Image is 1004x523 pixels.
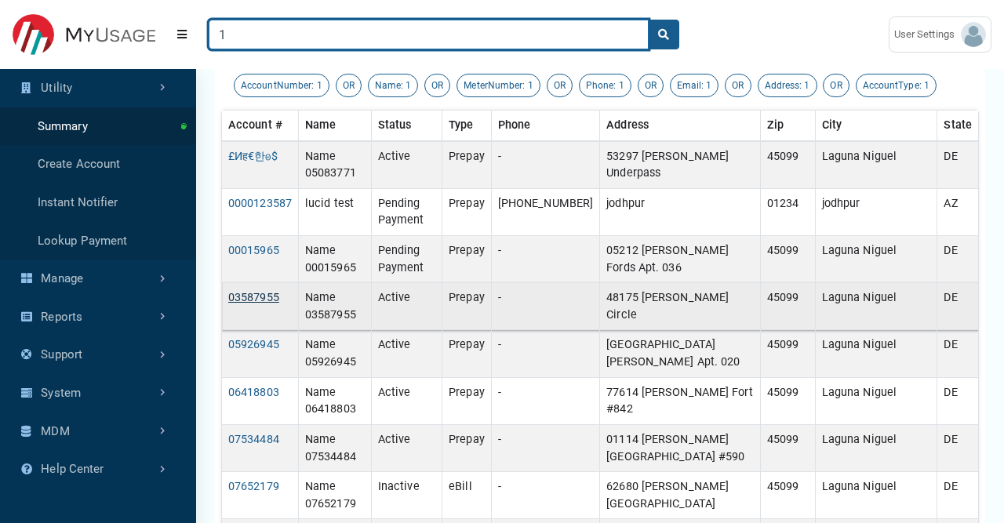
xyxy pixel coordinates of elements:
td: Prepay [442,141,492,189]
span: OR [554,80,566,91]
th: State [937,111,979,141]
span: MeterNumber: [464,80,525,91]
span: Phone: [586,80,617,91]
td: 45099 [760,236,815,283]
td: Pending Payment [371,188,442,235]
td: 05212 [PERSON_NAME] Fords Apt. 036 [600,236,761,283]
a: 0000123587 [228,197,292,210]
span: Address: [765,80,802,91]
td: Active [371,330,442,377]
td: Name 03587955 [299,283,372,330]
th: City [815,111,937,141]
td: 45099 [760,330,815,377]
a: £Иह€한𐍈$ [228,150,278,163]
td: Laguna Niguel [815,283,937,330]
td: Name 00015965 [299,236,372,283]
th: Account # [222,111,299,141]
td: Active [371,424,442,471]
td: DE [937,424,979,471]
td: Active [371,283,442,330]
td: 01234 [760,188,815,235]
span: Email: [677,80,704,91]
td: Active [371,141,442,189]
td: 45099 [760,141,815,189]
td: 45099 [760,424,815,471]
span: OR [732,80,744,91]
td: - [491,377,599,424]
td: [GEOGRAPHIC_DATA][PERSON_NAME] Apt. 020 [600,330,761,377]
td: - [491,141,599,189]
td: Active [371,377,442,424]
td: [PHONE_NUMBER] [491,188,599,235]
td: Laguna Niguel [815,424,937,471]
td: DE [937,236,979,283]
span: 1 [406,80,411,91]
a: 06418803 [228,386,279,399]
td: - [491,472,599,519]
th: Status [371,111,442,141]
td: lucid test [299,188,372,235]
span: 1 [317,80,322,91]
td: 77614 [PERSON_NAME] Fort #842 [600,377,761,424]
td: Name 07652179 [299,472,372,519]
td: - [491,283,599,330]
span: 1 [528,80,533,91]
span: 1 [706,80,711,91]
button: search [648,20,679,49]
th: Name [299,111,372,141]
img: ESITESTV3 Logo [13,14,155,56]
td: Prepay [442,330,492,377]
td: Laguna Niguel [815,472,937,519]
th: Type [442,111,492,141]
td: Name 07534484 [299,424,372,471]
a: 00015965 [228,244,279,257]
td: jodhpur [600,188,761,235]
td: Name 06418803 [299,377,372,424]
td: 45099 [760,283,815,330]
td: Prepay [442,377,492,424]
span: OR [343,80,355,91]
td: jodhpur [815,188,937,235]
td: Inactive [371,472,442,519]
td: eBill [442,472,492,519]
td: Prepay [442,424,492,471]
span: OR [431,80,443,91]
span: OR [645,80,657,91]
td: Laguna Niguel [815,141,937,189]
td: 45099 [760,377,815,424]
td: DE [937,330,979,377]
td: Prepay [442,283,492,330]
span: OR [830,80,842,91]
a: 03587955 [228,291,279,304]
span: AccountNumber: [241,80,314,91]
th: Phone [491,111,599,141]
button: Menu [168,20,196,49]
span: 1 [924,80,929,91]
td: AZ [937,188,979,235]
td: 01114 [PERSON_NAME][GEOGRAPHIC_DATA] #590 [600,424,761,471]
th: Address [600,111,761,141]
td: 62680 [PERSON_NAME][GEOGRAPHIC_DATA] [600,472,761,519]
a: 05926945 [228,338,279,351]
td: Name 05926945 [299,330,372,377]
td: - [491,424,599,471]
td: DE [937,283,979,330]
td: - [491,330,599,377]
td: DE [937,472,979,519]
td: Laguna Niguel [815,236,937,283]
input: Search [209,20,649,49]
span: 1 [804,80,809,91]
td: DE [937,141,979,189]
span: AccountType: [863,80,922,91]
td: Prepay [442,188,492,235]
span: 1 [619,80,624,91]
th: Zip [760,111,815,141]
span: Name: [375,80,404,91]
td: Laguna Niguel [815,377,937,424]
td: Name 05083771 [299,141,372,189]
td: DE [937,377,979,424]
td: 53297 [PERSON_NAME] Underpass [600,141,761,189]
td: Prepay [442,236,492,283]
td: - [491,236,599,283]
a: 07534484 [228,433,279,446]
